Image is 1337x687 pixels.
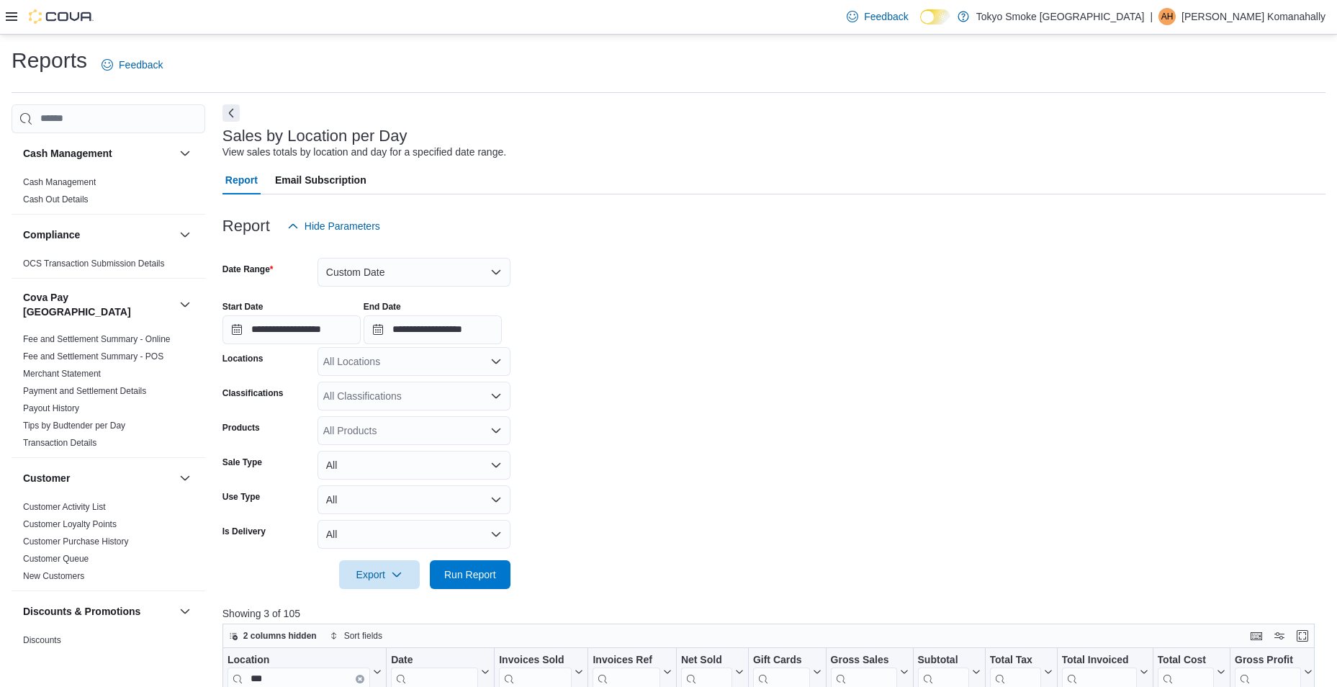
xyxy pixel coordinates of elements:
span: Email Subscription [275,166,366,194]
label: Date Range [222,264,274,275]
label: Products [222,422,260,434]
button: Compliance [176,226,194,243]
a: Cash Management [23,177,96,187]
a: New Customers [23,571,84,581]
button: Next [222,104,240,122]
div: View sales totals by location and day for a specified date range. [222,145,506,160]
h3: Cash Management [23,146,112,161]
label: Is Delivery [222,526,266,537]
button: Discounts & Promotions [176,603,194,620]
a: Customer Queue [23,554,89,564]
input: Press the down key to open a popover containing a calendar. [222,315,361,344]
div: Cova Pay [GEOGRAPHIC_DATA] [12,331,205,457]
div: Customer [12,498,205,591]
span: Transaction Details [23,437,96,449]
button: 2 columns hidden [223,627,323,645]
span: Fee and Settlement Summary - Online [23,333,171,345]
button: All [318,451,510,480]
button: All [318,485,510,514]
span: OCS Transaction Submission Details [23,258,165,269]
a: Merchant Statement [23,369,101,379]
input: Dark Mode [920,9,950,24]
div: Gift Cards [753,653,810,667]
div: Gross Profit [1235,653,1301,667]
p: | [1150,8,1153,25]
a: Discounts [23,635,61,645]
span: Dark Mode [920,24,921,25]
label: End Date [364,301,401,313]
span: Run Report [444,567,496,582]
div: Total Invoiced [1061,653,1136,667]
a: Feedback [841,2,914,31]
span: Discounts [23,634,61,646]
a: Customer Activity List [23,502,106,512]
h3: Customer [23,471,70,485]
label: Locations [222,353,264,364]
span: AH [1161,8,1174,25]
a: Fee and Settlement Summary - POS [23,351,163,362]
button: Cash Management [23,146,174,161]
div: Total Tax [989,653,1040,667]
button: Customer [23,471,174,485]
h1: Reports [12,46,87,75]
a: Cash Out Details [23,194,89,205]
a: Tips by Budtender per Day [23,421,125,431]
div: Compliance [12,255,205,278]
span: Tips by Budtender per Day [23,420,125,431]
div: Subtotal [917,653,968,667]
div: Anuraag Hanumanthagowdaa Komanahally [1158,8,1176,25]
button: All [318,520,510,549]
button: Open list of options [490,356,502,367]
span: Cash Management [23,176,96,188]
h3: Compliance [23,228,80,242]
span: New Customers [23,570,84,582]
button: Open list of options [490,390,502,402]
p: Showing 3 of 105 [222,606,1325,621]
button: Clear input [356,674,364,683]
p: [PERSON_NAME] Komanahally [1181,8,1325,25]
div: Date [391,653,478,667]
img: Cova [29,9,94,24]
a: Fee and Settlement Summary - Online [23,334,171,344]
button: Enter fullscreen [1294,627,1311,645]
button: Customer [176,470,194,487]
div: Net Sold [681,653,732,667]
a: Feedback [96,50,168,79]
span: Customer Queue [23,553,89,565]
span: Merchant Statement [23,368,101,380]
div: Gross Sales [830,653,896,667]
span: Customer Loyalty Points [23,518,117,530]
span: Customer Purchase History [23,536,129,547]
div: Invoices Sold [499,653,572,667]
h3: Sales by Location per Day [222,127,408,145]
button: Cova Pay [GEOGRAPHIC_DATA] [23,290,174,319]
a: Payment and Settlement Details [23,386,146,396]
a: Payout History [23,403,79,413]
input: Press the down key to open a popover containing a calendar. [364,315,502,344]
label: Use Type [222,491,260,503]
button: Display options [1271,627,1288,645]
h3: Discounts & Promotions [23,604,140,619]
div: Location [228,653,370,667]
label: Start Date [222,301,264,313]
h3: Report [222,217,270,235]
span: Payout History [23,403,79,414]
button: Export [339,560,420,589]
button: Sort fields [324,627,388,645]
p: Tokyo Smoke [GEOGRAPHIC_DATA] [976,8,1145,25]
button: Discounts & Promotions [23,604,174,619]
span: Sort fields [344,630,382,642]
label: Classifications [222,387,284,399]
span: Feedback [864,9,908,24]
button: Open list of options [490,425,502,436]
a: Customer Purchase History [23,536,129,547]
span: Feedback [119,58,163,72]
button: Hide Parameters [282,212,386,241]
div: Total Cost [1157,653,1213,667]
div: Invoices Ref [593,653,660,667]
button: Compliance [23,228,174,242]
span: Export [348,560,411,589]
span: Report [225,166,258,194]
